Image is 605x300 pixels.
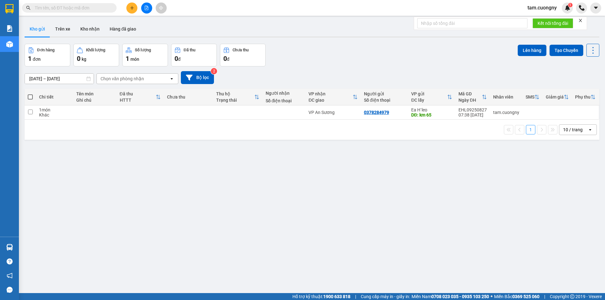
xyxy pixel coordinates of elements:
img: warehouse-icon [6,41,13,48]
span: file-add [144,6,149,10]
span: 1 [569,3,571,7]
div: 1 món [39,107,70,112]
div: Đã thu [120,91,156,96]
button: Số lượng1món [122,44,168,66]
svg: open [169,76,174,81]
sup: 2 [211,68,217,74]
div: Đã thu [184,48,195,52]
span: Kết nối tổng đài [538,20,568,27]
button: Lên hàng [518,45,546,56]
span: Cung cấp máy in - giấy in: [361,293,410,300]
img: phone-icon [579,5,585,11]
div: VP nhận [308,91,352,96]
img: solution-icon [6,25,13,32]
button: aim [156,3,167,14]
div: 10 / trang [563,127,583,133]
div: Nhân viên [493,94,519,99]
div: Ea H`leo [411,107,452,112]
div: EHL09250827 [458,107,487,112]
span: notification [7,273,13,279]
span: Miền Bắc [494,293,539,300]
div: Số điện thoại [266,98,302,103]
span: aim [159,6,163,10]
button: Bộ lọc [181,71,214,84]
div: Mã GD [458,91,482,96]
div: DĐ: km 65 [411,112,452,117]
span: caret-down [593,5,599,11]
img: logo-vxr [5,4,14,14]
span: 0 [77,55,80,62]
strong: 1900 633 818 [323,294,350,299]
span: 1 [28,55,32,62]
div: Chọn văn phòng nhận [101,76,144,82]
span: 1 [126,55,129,62]
div: Chưa thu [167,94,210,99]
button: Kho gửi [25,21,50,37]
input: Tìm tên, số ĐT hoặc mã đơn [35,4,109,11]
svg: open [588,127,593,132]
div: SMS [526,94,534,99]
th: Toggle SortBy [213,89,262,105]
div: Giảm giá [546,94,564,99]
div: ĐC lấy [411,98,447,103]
span: đơn [33,57,41,62]
div: Tên món [76,91,113,96]
div: 07:38 [DATE] [458,112,487,117]
div: tam.cuongny [493,110,519,115]
button: Kho nhận [75,21,105,37]
div: Trạng thái [216,98,254,103]
th: Toggle SortBy [572,89,599,105]
span: đ [227,57,229,62]
th: Toggle SortBy [408,89,455,105]
span: món [130,57,139,62]
button: caret-down [590,3,601,14]
div: Ngày ĐH [458,98,482,103]
th: Toggle SortBy [455,89,490,105]
button: plus [126,3,137,14]
div: Ghi chú [76,98,113,103]
button: Trên xe [50,21,75,37]
span: 0 [175,55,178,62]
div: Phụ thu [575,94,591,99]
sup: 1 [568,3,573,7]
button: file-add [141,3,152,14]
span: close [578,18,583,23]
span: đ [178,57,181,62]
div: Số lượng [135,48,151,52]
button: Tạo Chuyến [550,45,583,56]
button: Đơn hàng1đơn [25,44,70,66]
div: VP gửi [411,91,447,96]
span: message [7,287,13,293]
div: Khác [39,112,70,117]
div: Số điện thoại [364,98,405,103]
div: 0378284979 [364,110,389,115]
button: Khối lượng0kg [73,44,119,66]
span: 0 [223,55,227,62]
div: Khối lượng [86,48,105,52]
div: Chi tiết [39,94,70,99]
input: Nhập số tổng đài [417,18,527,28]
strong: 0708 023 035 - 0935 103 250 [431,294,489,299]
th: Toggle SortBy [117,89,164,105]
span: | [544,293,545,300]
img: icon-new-feature [565,5,570,11]
div: Người gửi [364,91,405,96]
th: Toggle SortBy [543,89,572,105]
div: HTTT [120,98,156,103]
div: ĐC giao [308,98,352,103]
div: Người nhận [266,91,302,96]
strong: 0369 525 060 [512,294,539,299]
span: Miền Nam [412,293,489,300]
span: search [26,6,31,10]
div: Chưa thu [233,48,249,52]
span: copyright [570,294,574,299]
button: Hàng đã giao [105,21,141,37]
input: Select a date range. [25,74,94,84]
span: plus [130,6,134,10]
span: Hỗ trợ kỹ thuật: [292,293,350,300]
div: VP An Sương [308,110,357,115]
button: Đã thu0đ [171,44,217,66]
img: warehouse-icon [6,244,13,251]
span: kg [82,57,86,62]
div: Đơn hàng [37,48,55,52]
